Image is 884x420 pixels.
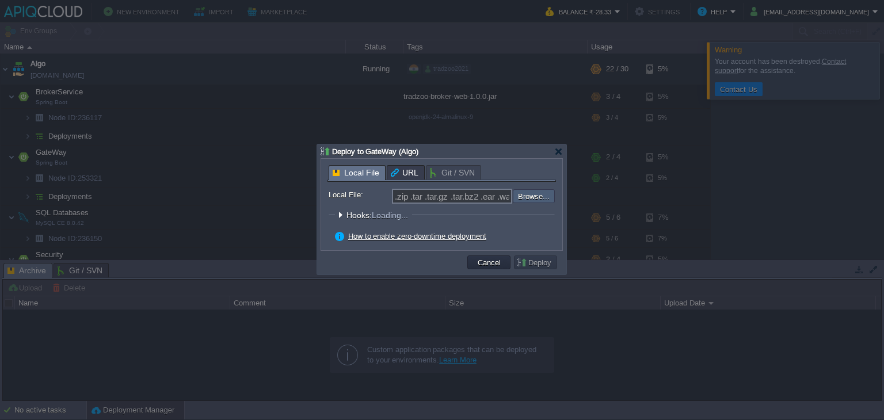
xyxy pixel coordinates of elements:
button: Deploy [516,257,555,268]
span: Git / SVN [430,166,475,180]
span: Deploy to GateWay (Algo) [332,147,418,156]
a: How to enable zero-downtime deployment [348,232,486,240]
span: Hooks: [346,211,411,220]
span: Loading... [372,211,408,220]
label: Local File: [329,189,391,201]
span: URL [391,166,418,180]
button: Cancel [474,257,504,268]
span: Local File [333,166,379,180]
